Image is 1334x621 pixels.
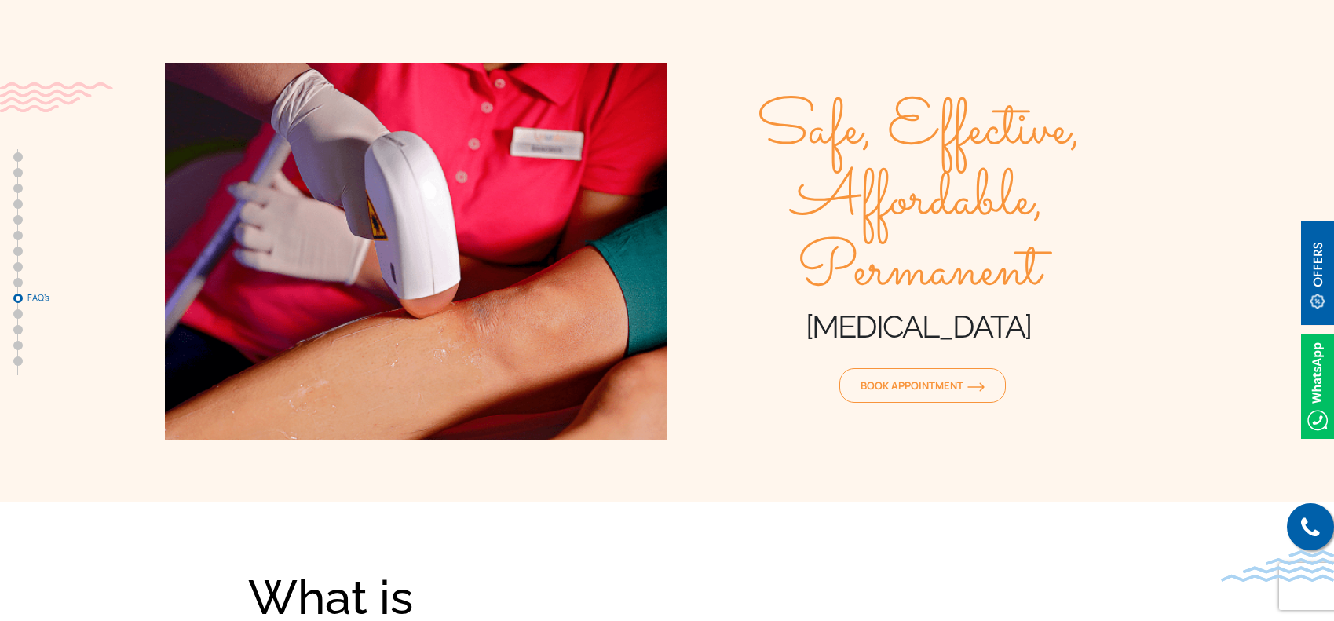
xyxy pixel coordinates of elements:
[967,382,985,392] img: orange-arrow
[1221,550,1334,582] img: bluewave
[861,378,985,393] span: Book Appointment
[667,307,1170,346] h1: [MEDICAL_DATA]
[1301,221,1334,325] img: offerBt
[839,368,1006,403] a: Book Appointmentorange-arrow
[13,294,23,303] a: FAQ’s
[1301,334,1334,439] img: Whatsappicon
[1301,376,1334,393] a: Whatsappicon
[667,95,1170,307] span: Safe, Effective, Affordable, Permanent
[27,293,106,302] span: FAQ’s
